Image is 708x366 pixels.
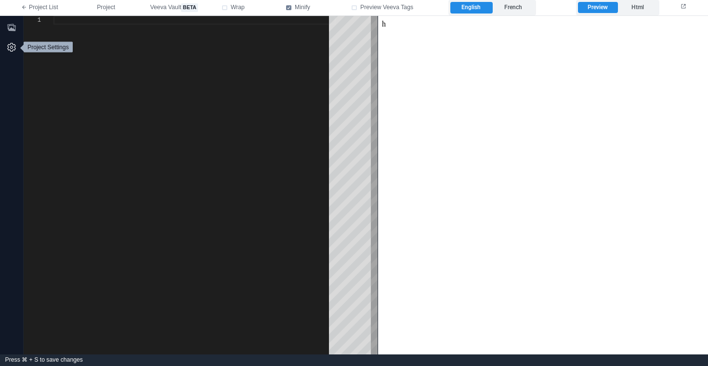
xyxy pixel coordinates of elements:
label: French [492,2,534,14]
span: Minify [295,3,310,12]
textarea: Editor content;Press Alt+F1 for Accessibility Options. [53,16,54,25]
span: Wrap [231,3,245,12]
label: Preview [578,2,617,14]
span: Preview Veeva Tags [360,3,413,12]
div: 1 [24,16,41,25]
span: Veeva Vault [150,3,198,12]
iframe: preview [378,16,708,354]
span: beta [181,3,198,12]
span: Project [97,3,115,12]
label: Html [618,2,657,14]
label: English [450,2,492,14]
